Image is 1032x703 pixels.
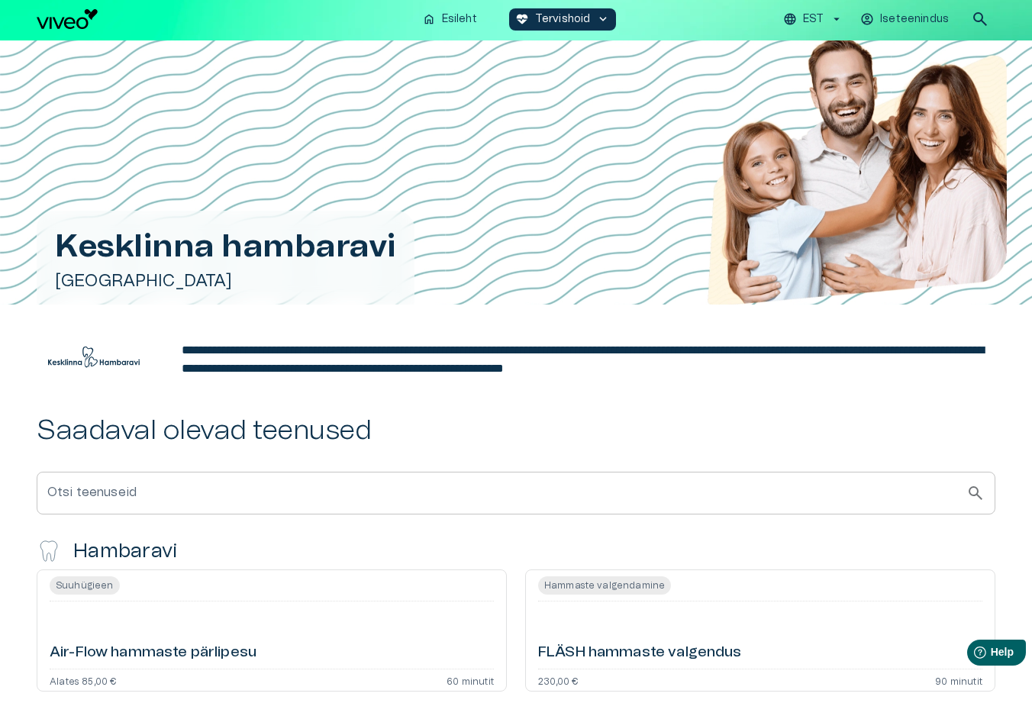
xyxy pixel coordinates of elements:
img: Viveo logo [37,9,98,29]
p: EST [803,11,824,27]
a: Navigate to FLÄSH hammaste valgendus [525,569,995,692]
button: open search modal [965,4,995,34]
h1: Kesklinna hambaravi [55,229,396,264]
button: EST [781,8,846,31]
span: keyboard_arrow_down [596,12,610,26]
a: Navigate to homepage [37,9,410,29]
p: Alates 85,00 € [50,676,116,685]
button: Iseteenindus [858,8,953,31]
span: Hammaste valgendamine [538,576,671,595]
h6: FLÄSH hammaste valgendus [538,643,742,663]
span: home [422,12,436,26]
h2: Saadaval olevad teenused [37,414,995,447]
p: Esileht [442,11,477,27]
span: Suuhügieen [50,576,120,595]
img: Kesklinna hambaravi logo [37,334,151,380]
p: 230,00 € [538,676,578,685]
p: Tervishoid [535,11,591,27]
iframe: Help widget launcher [913,634,1032,676]
h6: Air-Flow hammaste pärlipesu [50,643,256,663]
p: 90 minutit [935,676,982,685]
span: search [971,10,989,28]
span: ecg_heart [515,12,529,26]
h5: [GEOGRAPHIC_DATA] [55,270,396,292]
button: ecg_heartTervishoidkeyboard_arrow_down [509,8,617,31]
p: 60 minutit [447,676,494,685]
span: search [966,484,985,502]
p: Iseteenindus [880,11,949,27]
h4: Hambaravi [73,539,178,563]
a: Navigate to Air-Flow hammaste pärlipesu [37,569,507,692]
button: homeEsileht [416,8,485,31]
div: editable markdown [182,341,995,378]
